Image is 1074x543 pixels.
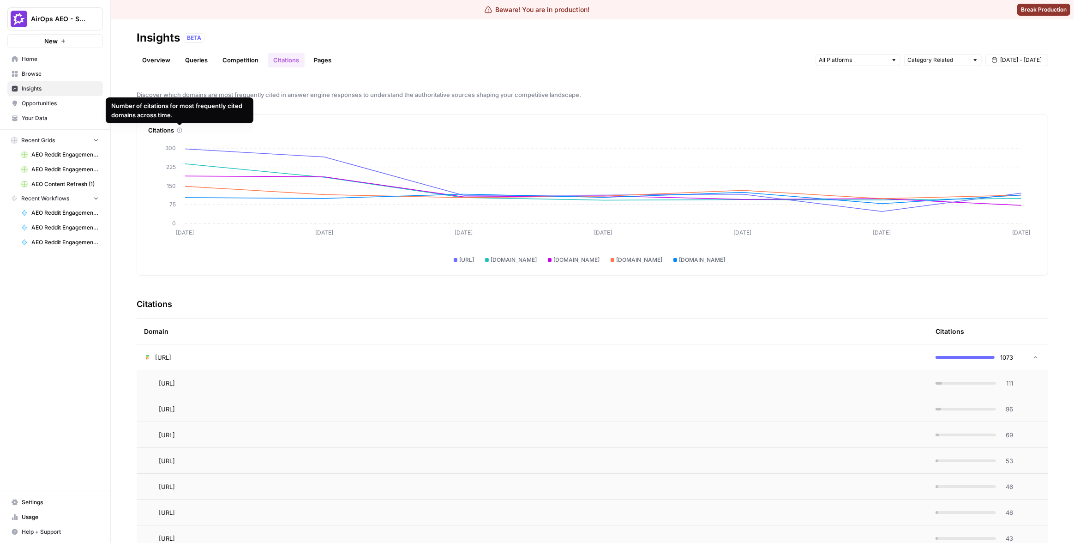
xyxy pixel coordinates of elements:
[1002,379,1013,388] span: 111
[1002,430,1013,440] span: 69
[734,229,752,236] tspan: [DATE]
[308,53,337,67] a: Pages
[21,136,55,145] span: Recent Grids
[7,111,103,126] a: Your Data
[985,54,1048,66] button: [DATE] - [DATE]
[873,229,891,236] tspan: [DATE]
[144,354,151,361] img: 8fznx886d46p6caclyoytbpy0v5d
[679,256,725,264] span: [DOMAIN_NAME]
[22,528,99,536] span: Help + Support
[137,53,176,67] a: Overview
[7,525,103,539] button: Help + Support
[1002,534,1013,543] span: 43
[31,165,99,174] span: AEO Reddit Engagement (1)
[491,256,537,264] span: [DOMAIN_NAME]
[268,53,305,67] a: Citations
[616,256,662,264] span: [DOMAIN_NAME]
[907,55,968,65] input: Category Related
[159,508,175,517] span: [URL]
[167,182,176,189] tspan: 150
[17,235,103,250] a: AEO Reddit Engagement - Fork
[7,66,103,81] a: Browse
[485,5,590,14] div: Beware! You are in production!
[1002,508,1013,517] span: 46
[22,70,99,78] span: Browse
[594,229,612,236] tspan: [DATE]
[7,192,103,205] button: Recent Workflows
[217,53,264,67] a: Competition
[7,96,103,111] a: Opportunities
[144,319,921,344] div: Domain
[22,84,99,93] span: Insights
[1017,4,1070,16] button: Break Production
[22,513,99,521] span: Usage
[172,220,176,227] tspan: 0
[22,498,99,507] span: Settings
[31,223,99,232] span: AEO Reddit Engagement - Fork
[169,201,176,208] tspan: 75
[7,34,103,48] button: New
[11,11,27,27] img: AirOps AEO - Single Brand (Gong) Logo
[31,14,87,24] span: AirOps AEO - Single Brand (Gong)
[7,495,103,510] a: Settings
[17,205,103,220] a: AEO Reddit Engagement - Fork
[184,33,204,42] div: BETA
[159,456,175,465] span: [URL]
[7,7,103,30] button: Workspace: AirOps AEO - Single Brand (Gong)
[553,256,600,264] span: [DOMAIN_NAME]
[155,353,171,362] span: [URL]
[1000,353,1013,362] span: 1073
[455,229,473,236] tspan: [DATE]
[819,55,887,65] input: All Platforms
[159,379,175,388] span: [URL]
[165,145,176,151] tspan: 300
[1021,6,1067,14] span: Break Production
[7,52,103,66] a: Home
[180,53,213,67] a: Queries
[22,55,99,63] span: Home
[459,256,474,264] span: [URL]
[159,482,175,491] span: [URL]
[22,99,99,108] span: Opportunities
[1002,404,1013,414] span: 96
[137,90,1048,99] span: Discover which domains are most frequently cited in answer engine responses to understand the aut...
[7,510,103,525] a: Usage
[31,151,99,159] span: AEO Reddit Engagement (2)
[936,319,964,344] div: Citations
[148,126,1037,135] div: Citations
[7,133,103,147] button: Recent Grids
[159,534,175,543] span: [URL]
[1000,56,1042,64] span: [DATE] - [DATE]
[1002,482,1013,491] span: 46
[166,163,176,170] tspan: 225
[1002,456,1013,465] span: 53
[176,229,194,236] tspan: [DATE]
[137,30,180,45] div: Insights
[159,430,175,440] span: [URL]
[159,404,175,414] span: [URL]
[316,229,334,236] tspan: [DATE]
[17,147,103,162] a: AEO Reddit Engagement (2)
[31,209,99,217] span: AEO Reddit Engagement - Fork
[22,114,99,122] span: Your Data
[44,36,58,46] span: New
[31,238,99,247] span: AEO Reddit Engagement - Fork
[31,180,99,188] span: AEO Content Refresh (1)
[17,220,103,235] a: AEO Reddit Engagement - Fork
[137,298,172,311] h3: Citations
[17,162,103,177] a: AEO Reddit Engagement (1)
[21,194,69,203] span: Recent Workflows
[1013,229,1031,236] tspan: [DATE]
[17,177,103,192] a: AEO Content Refresh (1)
[7,81,103,96] a: Insights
